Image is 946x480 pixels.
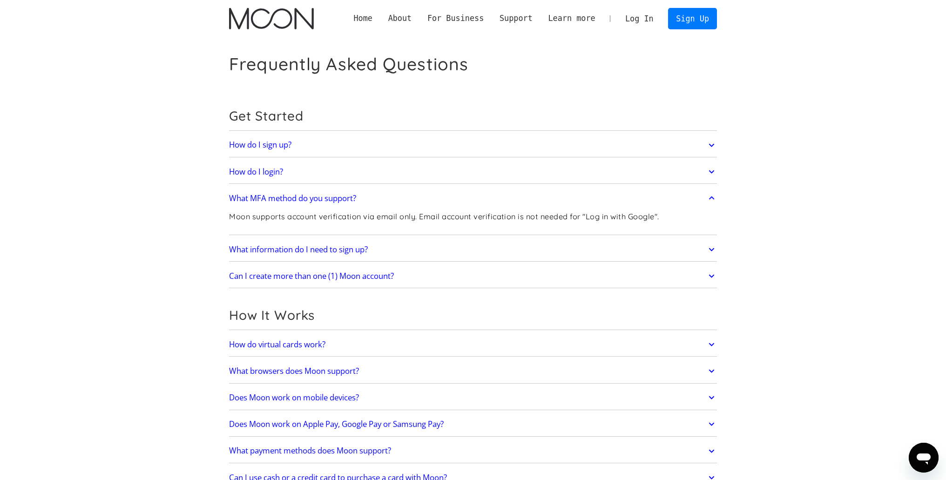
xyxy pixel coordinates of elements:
[500,13,533,24] div: Support
[229,140,291,149] h2: How do I sign up?
[909,443,939,473] iframe: Knap til at åbne messaging-vindue
[229,393,359,402] h2: Does Moon work on mobile devices?
[492,13,540,24] div: Support
[229,419,444,429] h2: Does Moon work on Apple Pay, Google Pay or Samsung Pay?
[229,361,717,381] a: What browsers does Moon support?
[229,211,659,223] p: Moon supports account verification via email only. Email account verification is not needed for "...
[229,194,356,203] h2: What MFA method do you support?
[668,8,716,29] a: Sign Up
[229,271,394,281] h2: Can I create more than one (1) Moon account?
[229,388,717,407] a: Does Moon work on mobile devices?
[541,13,603,24] div: Learn more
[229,307,717,323] h2: How It Works
[229,245,368,254] h2: What information do I need to sign up?
[548,13,595,24] div: Learn more
[229,414,717,434] a: Does Moon work on Apple Pay, Google Pay or Samsung Pay?
[419,13,492,24] div: For Business
[229,340,325,349] h2: How do virtual cards work?
[229,108,717,124] h2: Get Started
[229,162,717,182] a: How do I login?
[229,54,468,74] h1: Frequently Asked Questions
[229,240,717,259] a: What information do I need to sign up?
[617,8,661,29] a: Log In
[380,13,419,24] div: About
[229,167,283,176] h2: How do I login?
[229,366,359,376] h2: What browsers does Moon support?
[229,335,717,354] a: How do virtual cards work?
[346,13,380,24] a: Home
[427,13,484,24] div: For Business
[229,8,313,29] img: Moon Logo
[229,135,717,155] a: How do I sign up?
[229,441,717,461] a: What payment methods does Moon support?
[229,189,717,208] a: What MFA method do you support?
[388,13,412,24] div: About
[229,446,391,455] h2: What payment methods does Moon support?
[229,8,313,29] a: home
[229,266,717,286] a: Can I create more than one (1) Moon account?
